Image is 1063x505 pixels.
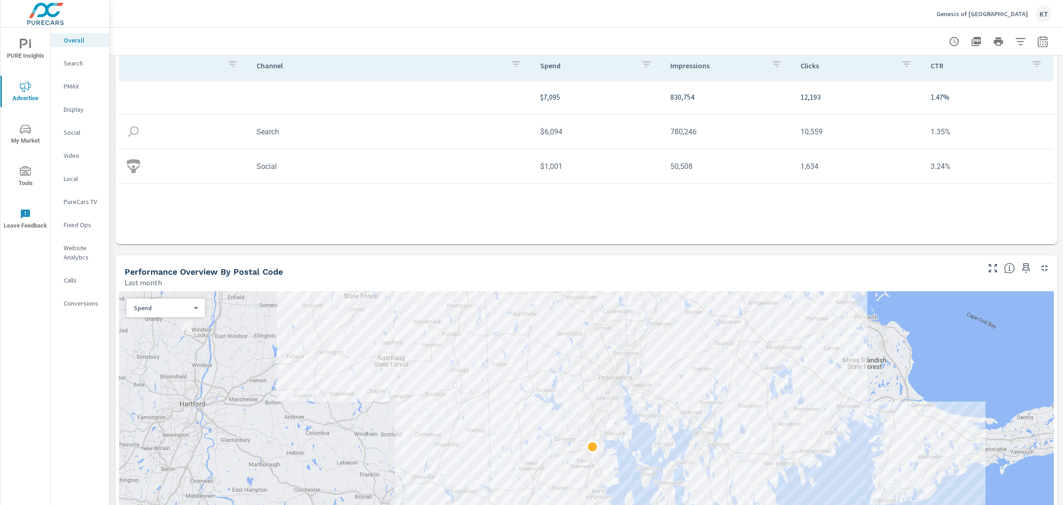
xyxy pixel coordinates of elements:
[64,243,102,262] p: Website Analytics
[923,120,1053,144] td: 1.35%
[923,155,1053,178] td: 3.24%
[51,218,109,232] div: Fixed Ops
[1011,32,1030,51] button: Apply Filters
[793,155,923,178] td: 1,634
[51,56,109,70] div: Search
[1019,261,1033,276] span: Save this to your personalized report
[64,276,102,285] p: Calls
[931,61,1024,70] p: CTR
[249,120,533,144] td: Search
[3,166,48,189] span: Tools
[51,102,109,116] div: Display
[126,304,197,313] div: Spend
[800,91,916,102] p: 12,193
[51,273,109,287] div: Calls
[51,149,109,162] div: Video
[257,61,503,70] p: Channel
[670,61,764,70] p: Impressions
[64,151,102,160] p: Video
[134,304,190,312] p: Spend
[540,61,633,70] p: Spend
[51,241,109,264] div: Website Analytics
[0,28,50,240] div: nav menu
[1033,32,1052,51] button: Select Date Range
[64,59,102,68] p: Search
[64,82,102,91] p: PMAX
[533,120,663,144] td: $6,094
[64,174,102,183] p: Local
[64,128,102,137] p: Social
[3,81,48,104] span: Advertise
[249,155,533,178] td: Social
[51,195,109,209] div: PureCars TV
[51,33,109,47] div: Overall
[800,61,894,70] p: Clicks
[51,79,109,93] div: PMAX
[125,277,162,288] p: Last month
[793,120,923,144] td: 10,559
[1004,263,1015,274] span: Understand performance data by postal code. Individual postal codes can be selected and expanded ...
[989,32,1008,51] button: Print Report
[985,261,1000,276] button: Make Fullscreen
[937,10,1028,18] p: Genesis of [GEOGRAPHIC_DATA]
[663,120,793,144] td: 780,246
[126,125,140,138] img: icon-search.svg
[670,91,786,102] p: 830,754
[540,91,656,102] p: $7,095
[1035,6,1052,22] div: KT
[64,105,102,114] p: Display
[533,155,663,178] td: $1,001
[64,299,102,308] p: Conversions
[3,209,48,231] span: Leave Feedback
[3,124,48,146] span: My Market
[126,159,140,173] img: icon-social.svg
[64,197,102,206] p: PureCars TV
[931,91,1046,102] p: 1.47%
[64,36,102,45] p: Overall
[51,296,109,310] div: Conversions
[967,32,985,51] button: "Export Report to PDF"
[1037,261,1052,276] button: Minimize Widget
[51,126,109,139] div: Social
[3,39,48,61] span: PURE Insights
[663,155,793,178] td: 50,508
[51,172,109,186] div: Local
[64,220,102,229] p: Fixed Ops
[125,267,283,277] h5: Performance Overview By Postal Code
